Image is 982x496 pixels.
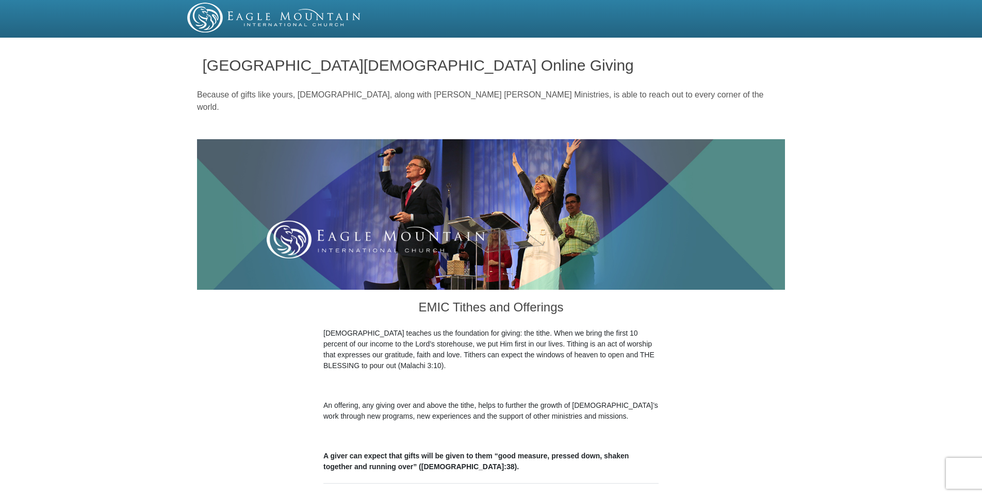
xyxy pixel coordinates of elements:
[187,3,362,32] img: EMIC
[203,57,780,74] h1: [GEOGRAPHIC_DATA][DEMOGRAPHIC_DATA] Online Giving
[197,89,785,113] p: Because of gifts like yours, [DEMOGRAPHIC_DATA], along with [PERSON_NAME] [PERSON_NAME] Ministrie...
[323,328,659,371] p: [DEMOGRAPHIC_DATA] teaches us the foundation for giving: the tithe. When we bring the first 10 pe...
[323,400,659,422] p: An offering, any giving over and above the tithe, helps to further the growth of [DEMOGRAPHIC_DAT...
[323,290,659,328] h3: EMIC Tithes and Offerings
[323,452,629,471] b: A giver can expect that gifts will be given to them “good measure, pressed down, shaken together ...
